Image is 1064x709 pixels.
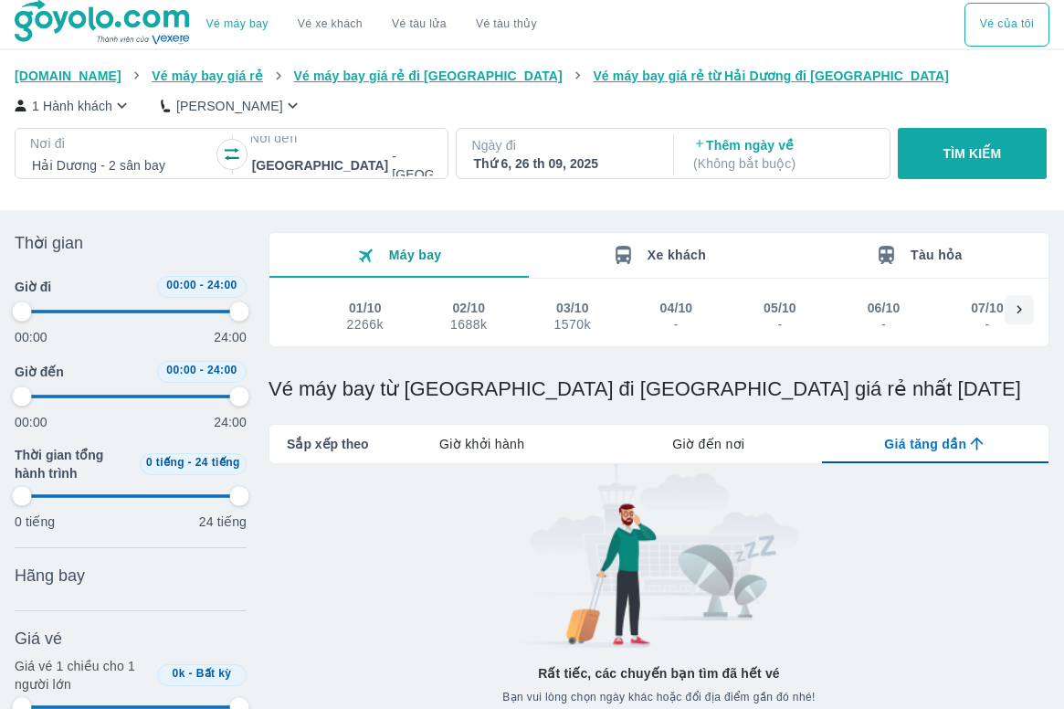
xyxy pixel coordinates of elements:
div: choose transportation mode [192,3,552,47]
span: 00:00 [166,279,196,291]
span: Bạn vui lòng chọn ngày khác hoặc đổi địa điểm gần đó nhé! [502,690,816,704]
span: Vé máy bay giá rẻ từ Hải Dương đi [GEOGRAPHIC_DATA] [593,69,949,83]
span: - [189,667,193,680]
div: 01/10 [349,299,382,317]
a: Vé xe khách [298,17,363,31]
div: - [661,317,692,332]
span: Thời gian tổng hành trình [15,446,132,482]
span: Giờ khởi hành [439,435,524,453]
span: Thời gian [15,232,83,254]
div: Thứ 6, 26 th 09, 2025 [473,154,653,173]
h1: Vé máy bay từ [GEOGRAPHIC_DATA] đi [GEOGRAPHIC_DATA] giá rẻ nhất [DATE] [269,376,1049,402]
div: 2266k [347,317,384,332]
p: Rất tiếc, các chuyến bạn tìm đã hết vé [538,664,780,683]
p: 24 tiếng [199,513,247,531]
div: 02/10 [452,299,485,317]
img: banner [502,464,816,650]
span: [DOMAIN_NAME] [15,69,121,83]
span: Máy bay [389,248,442,262]
p: Ngày đi [471,136,655,154]
span: Giờ đến [15,363,64,381]
p: 00:00 [15,413,47,431]
span: - [188,456,192,469]
div: - [972,317,1003,332]
p: 0 tiếng [15,513,55,531]
p: 24:00 [214,413,247,431]
p: - [GEOGRAPHIC_DATA] [392,147,527,184]
p: Nơi đi [30,134,214,153]
div: - [869,317,900,332]
span: Bất kỳ [196,667,232,680]
span: Xe khách [648,248,706,262]
span: Giờ đi [15,278,51,296]
span: 24:00 [207,279,237,291]
div: 1570k [554,317,591,332]
p: 1 Hành khách [32,97,112,115]
span: 24:00 [207,364,237,376]
a: Vé máy bay [206,17,269,31]
span: Giá vé [15,628,62,650]
span: 0 tiếng [146,456,184,469]
button: Vé của tôi [964,3,1049,47]
a: Vé tàu lửa [377,3,461,47]
div: lab API tabs example [369,425,1048,463]
p: [PERSON_NAME] [176,97,283,115]
span: Sắp xếp theo [287,435,369,453]
span: Vé máy bay giá rẻ [152,69,263,83]
span: Hãng bay [15,565,85,587]
div: 04/10 [660,299,693,317]
p: Nơi đến [250,129,434,147]
p: 24:00 [214,328,247,346]
p: Giá vé 1 chiều cho 1 người lớn [15,657,150,693]
div: scrollable day and price [313,295,1005,335]
span: Vé máy bay giá rẻ đi [GEOGRAPHIC_DATA] [294,69,563,83]
button: 1 Hành khách [15,96,132,115]
div: 05/10 [764,299,796,317]
p: Thêm ngày về [693,136,873,173]
button: Vé tàu thủy [461,3,552,47]
p: 00:00 [15,328,47,346]
span: 00:00 [166,364,196,376]
span: 0k [173,667,185,680]
div: choose transportation mode [964,3,1049,47]
span: 24 tiếng [195,456,240,469]
nav: breadcrumb [15,67,1049,85]
span: - [200,279,204,291]
span: Tàu hỏa [911,248,963,262]
div: 06/10 [868,299,901,317]
p: ( Không bắt buộc ) [693,154,873,173]
div: - [764,317,795,332]
span: Giờ đến nơi [672,435,744,453]
div: 1688k [450,317,487,332]
button: [PERSON_NAME] [161,96,302,115]
div: 03/10 [556,299,589,317]
span: - [200,364,204,376]
span: Giá tăng dần [884,435,966,453]
div: 07/10 [971,299,1004,317]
